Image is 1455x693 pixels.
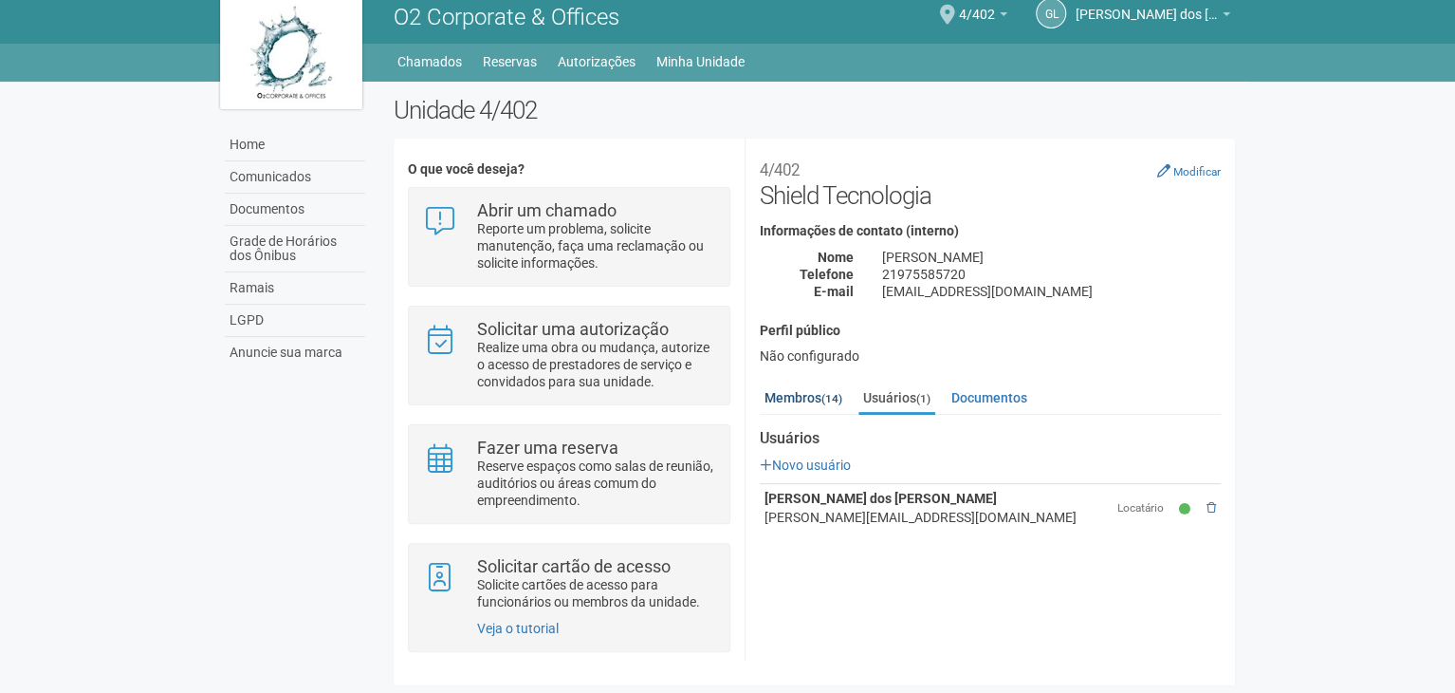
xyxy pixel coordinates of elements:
[225,337,365,368] a: Anuncie sua marca
[225,272,365,305] a: Ramais
[1113,484,1174,533] td: Locatário
[760,324,1221,338] h4: Perfil público
[225,305,365,337] a: LGPD
[1173,165,1221,178] small: Modificar
[477,556,671,576] strong: Solicitar cartão de acesso
[868,249,1235,266] div: [PERSON_NAME]
[858,384,935,415] a: Usuários(1)
[760,384,847,412] a: Membros(14)
[760,224,1221,238] h4: Informações de contato (interno)
[477,621,559,636] a: Veja o tutorial
[814,284,854,299] strong: E-mail
[483,48,537,75] a: Reservas
[408,162,729,177] h4: O que você deseja?
[764,491,997,506] strong: [PERSON_NAME] dos [PERSON_NAME]
[225,161,365,194] a: Comunicados
[760,430,1221,447] strong: Usuários
[477,200,617,220] strong: Abrir um chamado
[477,220,715,272] p: Reporte um problema, solicite manutenção, faça uma reclamação ou solicite informações.
[656,48,745,75] a: Minha Unidade
[225,226,365,272] a: Grade de Horários dos Ônibus
[1178,501,1194,517] small: Ativo
[477,576,715,610] p: Solicite cartões de acesso para funcionários ou membros da unidade.
[868,266,1235,283] div: 21975585720
[477,319,669,339] strong: Solicitar uma autorização
[225,194,365,226] a: Documentos
[477,339,715,390] p: Realize uma obra ou mudança, autorize o acesso de prestadores de serviço e convidados para sua un...
[477,438,618,458] strong: Fazer uma reserva
[760,347,1221,365] div: Não configurado
[1157,163,1221,178] a: Modificar
[868,283,1235,300] div: [EMAIL_ADDRESS][DOMAIN_NAME]
[394,96,1235,124] h2: Unidade 4/402
[558,48,635,75] a: Autorizações
[760,458,851,473] a: Novo usuário
[477,458,715,509] p: Reserve espaços como salas de reunião, auditórios ou áreas comum do empreendimento.
[423,321,714,390] a: Solicitar uma autorização Realize uma obra ou mudança, autorize o acesso de prestadores de serviç...
[800,267,854,282] strong: Telefone
[225,129,365,161] a: Home
[947,384,1032,412] a: Documentos
[764,508,1108,527] div: [PERSON_NAME][EMAIL_ADDRESS][DOMAIN_NAME]
[916,392,930,405] small: (1)
[1076,9,1230,25] a: [PERSON_NAME] dos [PERSON_NAME]
[760,153,1221,210] h2: Shield Tecnologia
[959,9,1007,25] a: 4/402
[394,4,619,30] span: O2 Corporate & Offices
[423,202,714,272] a: Abrir um chamado Reporte um problema, solicite manutenção, faça uma reclamação ou solicite inform...
[423,440,714,509] a: Fazer uma reserva Reserve espaços como salas de reunião, auditórios ou áreas comum do empreendime...
[818,250,854,265] strong: Nome
[760,160,800,179] small: 4/402
[821,392,842,405] small: (14)
[397,48,462,75] a: Chamados
[423,558,714,610] a: Solicitar cartão de acesso Solicite cartões de acesso para funcionários ou membros da unidade.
